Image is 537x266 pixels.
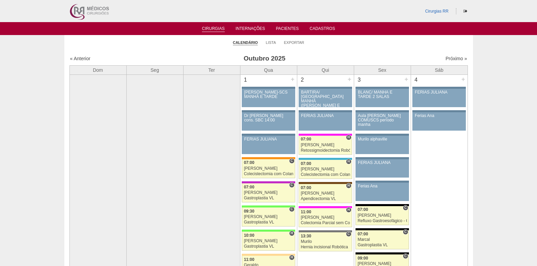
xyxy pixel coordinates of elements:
[301,148,350,153] div: Retossigmoidectomia Robótica
[301,239,350,244] div: Murilo
[356,112,409,131] a: Aula [PERSON_NAME] COMUSCS período manha
[242,207,295,227] a: C 09:30 [PERSON_NAME] Gastroplastia VL
[403,229,408,235] span: Consultório
[266,40,276,45] a: Lista
[415,90,463,95] div: FERIAS JULIANA
[301,245,350,249] div: Hernia incisional Robótica
[346,183,351,188] span: Hospital
[301,114,350,118] div: FERIAS JULIANA
[301,143,350,147] div: [PERSON_NAME]
[301,210,311,214] span: 11:00
[412,110,465,112] div: Key: Aviso
[411,75,422,85] div: 4
[242,254,295,256] div: Key: Bartira
[412,112,465,131] a: Ferias Ana
[301,191,350,196] div: [PERSON_NAME]
[299,136,352,155] a: H 07:00 [PERSON_NAME] Retossigmoidectomia Robótica
[358,207,368,212] span: 07:00
[347,75,352,84] div: +
[242,89,295,107] a: [PERSON_NAME]-SCS MANHÃ E TARDE
[299,87,352,89] div: Key: Aviso
[276,26,299,33] a: Pacientes
[301,161,311,166] span: 07:00
[244,172,293,176] div: Colecistectomia com Colangiografia VL
[244,114,293,122] div: Dr [PERSON_NAME] cons. SBC 14:00
[236,26,265,33] a: Internações
[358,243,407,247] div: Gastroplastia VL
[310,26,335,33] a: Cadastros
[299,206,352,208] div: Key: Pro Matre
[242,205,295,207] div: Key: Brasil
[356,157,409,159] div: Key: Aviso
[242,183,295,202] a: C 07:00 [PERSON_NAME] Gastroplastia VL
[412,87,465,89] div: Key: Aviso
[299,160,352,179] a: H 07:00 [PERSON_NAME] Colecistectomia com Colangiografia VL
[165,54,364,64] h3: Outubro 2025
[299,89,352,107] a: BARTIRA/ [GEOGRAPHIC_DATA] MANHÃ ([PERSON_NAME] E ANA)/ SANTA JOANA -TARDE
[240,75,251,85] div: 1
[202,26,225,32] a: Cirurgias
[301,215,350,220] div: [PERSON_NAME]
[242,136,295,154] a: FERIAS JULIANA
[358,90,407,99] div: BLANC/ MANHÃ E TARDE 2 SALAS
[242,181,295,183] div: Key: Maria Braido
[242,159,295,178] a: C 07:00 [PERSON_NAME] Colecistectomia com Colangiografia VL
[289,231,294,236] span: Hospital
[242,157,295,159] div: Key: São Luiz - SCS
[358,219,407,223] div: Refluxo Gastroesofágico - Cirurgia VL
[356,87,409,89] div: Key: Aviso
[356,136,409,154] a: Murilo alphaville
[242,232,295,251] a: H 10:00 [PERSON_NAME] Gastroplastia VL
[297,65,354,74] th: Qui
[299,112,352,131] a: FERIAS JULIANA
[356,159,409,178] a: FERIAS JULIANA
[244,196,293,200] div: Gastroplastia VL
[346,159,351,164] span: Hospital
[244,160,254,165] span: 07:00
[284,40,304,45] a: Exportar
[358,213,407,218] div: [PERSON_NAME]
[403,253,408,259] span: Consultório
[242,230,295,232] div: Key: Brasil
[412,89,465,107] a: FERIAS JULIANA
[301,221,350,225] div: Colectomia Parcial sem Colostomia VL
[240,65,297,74] th: Qua
[346,135,351,140] span: Hospital
[356,230,409,249] a: C 07:00 Marcal Gastroplastia VL
[290,75,296,84] div: +
[242,87,295,89] div: Key: Aviso
[411,65,468,74] th: Sáb
[301,137,311,142] span: 07:00
[289,182,294,188] span: Consultório
[358,262,407,266] div: [PERSON_NAME]
[70,56,91,61] a: « Anterior
[445,56,467,61] a: Próximo »
[358,161,407,165] div: FERIAS JULIANA
[244,215,293,219] div: [PERSON_NAME]
[358,256,368,261] span: 09:00
[244,185,254,189] span: 07:00
[356,206,409,225] a: C 07:00 [PERSON_NAME] Refluxo Gastroesofágico - Cirurgia VL
[244,190,293,195] div: [PERSON_NAME]
[244,209,254,214] span: 09:30
[404,75,409,84] div: +
[301,90,350,117] div: BARTIRA/ [GEOGRAPHIC_DATA] MANHÃ ([PERSON_NAME] E ANA)/ SANTA JOANA -TARDE
[301,172,350,177] div: Colecistectomia com Colangiografia VL
[356,110,409,112] div: Key: Aviso
[354,65,411,74] th: Sex
[356,183,409,201] a: Ferias Ana
[356,134,409,136] div: Key: Aviso
[356,228,409,230] div: Key: Blanc
[301,185,311,190] span: 07:00
[242,134,295,136] div: Key: Aviso
[126,65,183,74] th: Seg
[289,255,294,260] span: Hospital
[463,9,467,13] i: Sair
[425,9,448,14] a: Cirurgias RR
[299,184,352,203] a: H 07:00 [PERSON_NAME] Apendicectomia VL
[301,234,311,238] span: 13:30
[244,137,293,142] div: FERIAS JULIANA
[358,114,407,127] div: Aula [PERSON_NAME] COMUSCS período manha
[244,257,254,262] span: 11:00
[244,233,254,238] span: 10:00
